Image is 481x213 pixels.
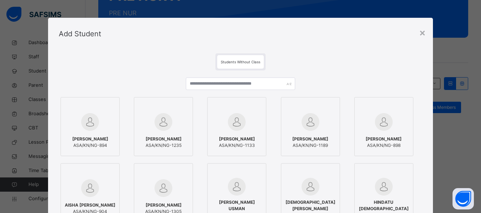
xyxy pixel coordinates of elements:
button: Open asap [453,188,474,209]
span: [PERSON_NAME] [219,136,255,142]
span: ASA/KN/NG-898 [366,142,402,149]
img: default.svg [155,113,172,131]
img: default.svg [81,113,99,131]
img: default.svg [375,113,393,131]
span: AISHA [PERSON_NAME] [65,202,115,208]
span: [PERSON_NAME] [366,136,402,142]
span: Add Student [59,30,101,38]
span: [PERSON_NAME] USMAN [211,199,262,212]
span: [DEMOGRAPHIC_DATA][PERSON_NAME] [285,199,336,212]
span: HINDATU [DEMOGRAPHIC_DATA] [358,199,409,212]
span: [PERSON_NAME] [145,202,182,208]
span: [PERSON_NAME] [146,136,182,142]
span: ASA/KN/NG-1133 [219,142,255,149]
span: Students Without Class [221,60,260,64]
img: default.svg [302,178,319,196]
img: default.svg [375,178,393,196]
span: ASA/KN/NG-1235 [146,142,182,149]
img: default.svg [155,179,172,197]
img: default.svg [302,113,319,131]
span: ASA/KN/NG-894 [72,142,108,149]
img: default.svg [228,113,246,131]
img: default.svg [228,178,246,196]
span: ASA/KN/NG-1189 [292,142,328,149]
span: [PERSON_NAME] [72,136,108,142]
div: × [419,25,426,40]
span: [PERSON_NAME] [292,136,328,142]
img: default.svg [81,179,99,197]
